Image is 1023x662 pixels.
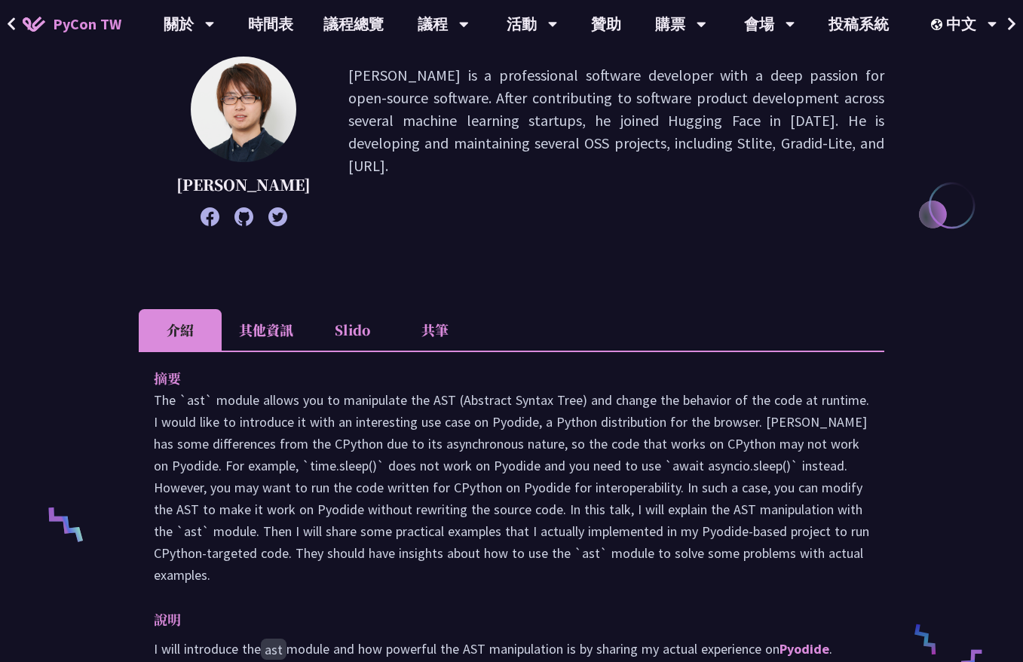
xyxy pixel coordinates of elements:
[261,639,286,660] code: ast
[222,309,311,351] li: 其他資訊
[780,640,829,657] a: Pyodide
[176,173,311,196] p: [PERSON_NAME]
[348,64,884,219] p: [PERSON_NAME] is a professional software developer with a deep passion for open-source software. ...
[311,309,394,351] li: Slido
[154,638,869,660] p: I will introduce the module and how powerful the AST manipulation is by sharing my actual experie...
[931,19,946,30] img: Locale Icon
[154,389,869,586] p: The `ast` module allows you to manipulate the AST (Abstract Syntax Tree) and change the behavior ...
[139,309,222,351] li: 介紹
[23,17,45,32] img: Home icon of PyCon TW 2025
[53,13,121,35] span: PyCon TW
[154,367,839,389] p: 摘要
[154,608,839,630] p: 說明
[8,5,136,43] a: PyCon TW
[394,309,476,351] li: 共筆
[191,57,296,162] img: Yuichiro Tachibana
